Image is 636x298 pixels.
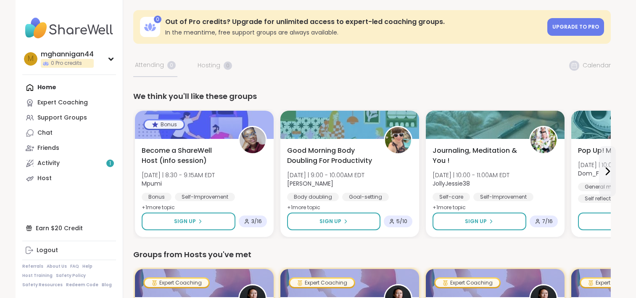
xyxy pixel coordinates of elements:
[435,279,499,287] div: Expert Coaching
[66,282,98,288] a: Redeem Code
[578,169,599,178] b: Dom_F
[51,60,82,67] span: 0 Pro credits
[287,179,333,188] b: [PERSON_NAME]
[319,218,341,225] span: Sign Up
[109,160,111,167] span: 1
[547,18,604,36] a: Upgrade to Pro
[145,120,184,129] div: Bonus
[22,243,116,258] a: Logout
[22,221,116,236] div: Earn $20 Credit
[433,213,526,230] button: Sign Up
[287,213,380,230] button: Sign Up
[37,246,58,255] div: Logout
[82,263,92,269] a: Help
[133,249,611,261] div: Groups from Hosts you've met
[22,156,116,171] a: Activity1
[28,53,34,64] span: m
[37,144,59,152] div: Friends
[165,28,542,37] h3: In the meantime, free support groups are always available.
[251,218,262,225] span: 3 / 16
[473,193,533,201] div: Self-Improvement
[287,171,364,179] span: [DATE] | 9:00 - 10:00AM EDT
[37,114,87,122] div: Support Groups
[552,23,599,30] span: Upgrade to Pro
[56,273,86,279] a: Safety Policy
[287,146,375,166] span: Good Morning Body Doubling For Productivity
[465,218,487,225] span: Sign Up
[175,193,235,201] div: Self-Improvement
[142,213,235,230] button: Sign Up
[37,174,52,183] div: Host
[22,141,116,156] a: Friends
[578,194,625,203] div: Self reflection
[610,218,632,225] span: Sign Up
[433,146,520,166] span: Journaling, Meditation & You !
[542,218,553,225] span: 7 / 16
[142,193,172,201] div: Bonus
[22,171,116,186] a: Host
[22,95,116,110] a: Expert Coaching
[37,159,60,168] div: Activity
[342,193,389,201] div: Goal-setting
[240,127,266,153] img: Mpumi
[22,263,43,269] a: Referrals
[37,129,53,137] div: Chat
[385,127,411,153] img: Adrienne_QueenOfTheDawn
[174,218,196,225] span: Sign Up
[530,127,557,153] img: JollyJessie38
[70,263,79,269] a: FAQ
[433,193,470,201] div: Self-care
[47,263,67,269] a: About Us
[165,17,542,27] h3: Out of Pro credits? Upgrade for unlimited access to expert-led coaching groups.
[102,282,112,288] a: Blog
[133,90,611,102] div: We think you'll like these groups
[287,193,339,201] div: Body doubling
[22,125,116,141] a: Chat
[142,171,215,179] span: [DATE] | 8:30 - 9:15AM EDT
[433,179,470,188] b: JollyJessie38
[433,171,509,179] span: [DATE] | 10:00 - 11:00AM EDT
[142,146,229,166] span: Become a ShareWell Host (info session)
[290,279,354,287] div: Expert Coaching
[22,110,116,125] a: Support Groups
[22,273,53,279] a: Host Training
[22,13,116,43] img: ShareWell Nav Logo
[145,279,208,287] div: Expert Coaching
[41,50,94,59] div: mghannigan44
[154,16,161,23] div: 0
[37,98,88,107] div: Expert Coaching
[396,218,407,225] span: 5 / 10
[22,282,63,288] a: Safety Resources
[142,179,162,188] b: Mpumi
